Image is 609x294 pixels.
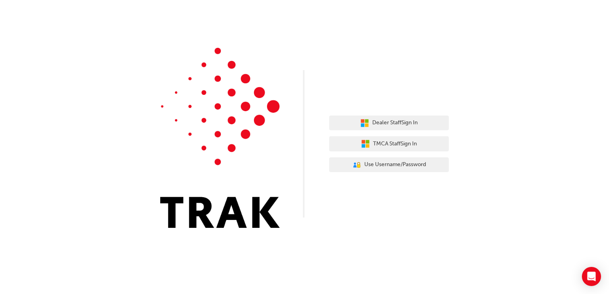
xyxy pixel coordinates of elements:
button: TMCA StaffSign In [329,136,449,151]
span: Dealer Staff Sign In [372,118,418,127]
span: Use Username/Password [364,160,426,169]
button: Dealer StaffSign In [329,116,449,131]
span: TMCA Staff Sign In [373,139,417,149]
img: Trak [160,48,280,228]
div: Open Intercom Messenger [582,267,601,286]
button: Use Username/Password [329,157,449,172]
